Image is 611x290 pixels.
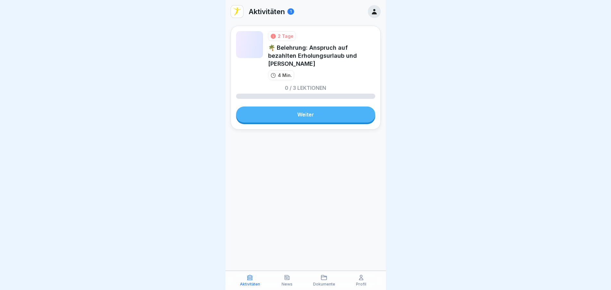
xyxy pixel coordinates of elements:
div: 2 Tage [278,33,293,39]
p: 4 Min. [278,72,292,79]
p: Aktivitäten [240,282,260,286]
p: News [282,282,293,286]
p: 0 / 3 Lektionen [285,85,326,90]
p: Dokumente [313,282,335,286]
a: Weiter [236,107,375,123]
p: Aktivitäten [249,7,285,16]
img: vd4jgc378hxa8p7qw0fvrl7x.png [231,5,243,18]
p: Profil [356,282,366,286]
div: 🌴 Belehrung: Anspruch auf bezahlten Erholungsurlaub und [PERSON_NAME] [268,44,375,68]
div: 1 [287,8,294,15]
